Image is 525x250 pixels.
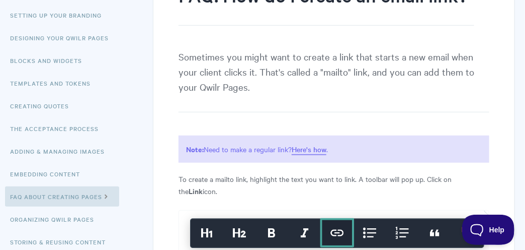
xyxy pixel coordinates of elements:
a: Adding & Managing Images [10,141,112,161]
a: Creating Quotes [10,96,76,116]
a: Blocks and Widgets [10,50,90,71]
a: Embedding Content [10,164,87,184]
a: Templates and Tokens [10,73,98,93]
a: FAQ About Creating Pages [5,186,119,207]
strong: Note: [186,144,204,154]
a: Setting up your Branding [10,5,109,25]
a: Organizing Qwilr Pages [10,209,102,229]
a: The Acceptance Process [10,118,106,139]
iframe: Toggle Customer Support [462,215,515,245]
p: Sometimes you might want to create a link that starts a new email when your client clicks it. Tha... [179,49,489,112]
p: To create a mailto link, highlight the text you want to link. A toolbar will pop up. Click on the... [179,173,489,197]
a: Designing Your Qwilr Pages [10,28,116,48]
a: Here's how [292,144,326,155]
p: Need to make a regular link? . [179,136,489,163]
strong: Link [189,185,203,196]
